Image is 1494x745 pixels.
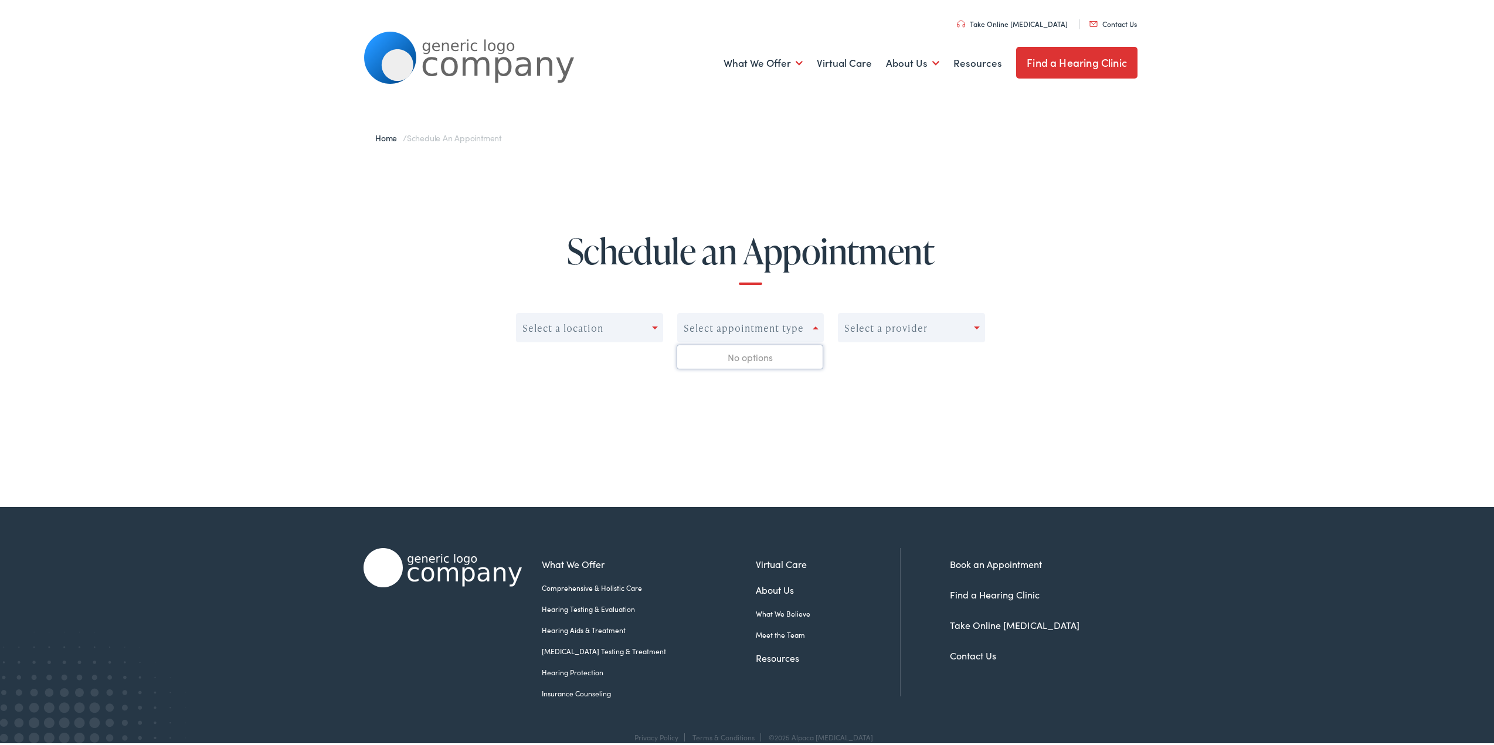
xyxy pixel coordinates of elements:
a: Insurance Counseling [542,686,756,697]
img: utility icon [1089,19,1098,25]
img: utility icon [957,19,965,26]
a: Virtual Care [817,40,872,83]
div: No options [677,343,823,367]
a: Take Online [MEDICAL_DATA] [950,617,1079,630]
a: Virtual Care [756,555,900,569]
a: Terms & Conditions [692,730,755,740]
a: Home [375,130,403,142]
a: What We Offer [724,40,803,83]
a: Find a Hearing Clinic [950,586,1040,599]
div: Select a location [522,321,603,332]
a: Take Online [MEDICAL_DATA] [957,17,1068,27]
span: Schedule an Appointment [407,130,501,142]
a: Hearing Protection [542,665,756,676]
h1: Schedule an Appointment [60,230,1441,283]
a: Contact Us [950,647,996,660]
span: / [375,130,501,142]
a: What We Offer [542,555,756,569]
a: Find a Hearing Clinic [1016,45,1138,77]
a: Privacy Policy [634,730,678,740]
a: Contact Us [1089,17,1137,27]
a: Resources [756,649,900,663]
img: Alpaca Audiology [364,546,522,586]
a: Comprehensive & Holistic Care [542,581,756,591]
a: Meet the Team [756,628,900,638]
a: What We Believe [756,607,900,617]
a: Hearing Aids & Treatment [542,623,756,634]
div: Select appointment type [684,321,804,332]
div: Select a provider [844,321,928,332]
a: About Us [886,40,939,83]
a: Hearing Testing & Evaluation [542,602,756,613]
a: Book an Appointment [950,556,1042,569]
a: [MEDICAL_DATA] Testing & Treatment [542,644,756,655]
div: ©2025 Alpaca [MEDICAL_DATA] [763,732,873,740]
a: Resources [953,40,1002,83]
a: About Us [756,581,900,595]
